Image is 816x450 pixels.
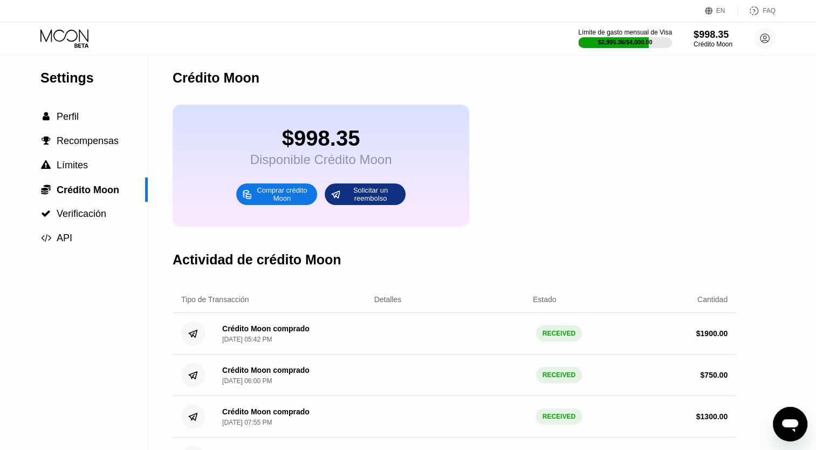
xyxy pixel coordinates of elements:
[763,7,776,15] div: FAQ
[40,112,51,121] div: 
[222,366,310,374] div: Crédito Moon comprado
[222,377,272,385] div: [DATE] 06:00 PM
[41,160,51,170] span: 
[57,111,79,122] span: Perfil
[222,324,310,333] div: Crédito Moon comprado
[738,5,776,16] div: FAQ
[41,209,51,219] span: 
[578,29,672,36] div: Límite de gasto mensual de Visa
[57,160,88,171] span: Límites
[236,183,317,205] div: Comprar crédito Moon
[536,367,582,383] div: RECEIVED
[40,184,51,195] div: 
[696,329,728,338] div: $ 1900.00
[43,112,50,121] span: 
[536,325,582,342] div: RECEIVED
[536,408,582,425] div: RECEIVED
[697,295,728,304] div: Cantidad
[40,70,148,86] div: Settings
[57,208,106,219] span: Verificación
[598,39,653,45] div: $2,995.36 / $4,000.00
[694,40,732,48] div: Crédito Moon
[222,407,310,416] div: Crédito Moon comprado
[252,186,312,203] div: Comprar crédito Moon
[222,336,272,343] div: [DATE] 05:42 PM
[173,252,341,268] div: Actividad de crédito Moon
[57,233,72,243] span: API
[40,160,51,170] div: 
[250,152,392,167] div: Disponible Crédito Moon
[57,185,119,195] span: Crédito Moon
[40,209,51,219] div: 
[40,136,51,146] div: 
[773,407,807,441] iframe: Botón para iniciar la ventana de mensajería
[705,5,738,16] div: EN
[250,126,392,151] div: $998.35
[696,412,728,421] div: $ 1300.00
[533,295,557,304] div: Estado
[325,183,406,205] div: Solicitar un reembolso
[716,7,725,15] div: EN
[57,135,119,146] span: Recompensas
[41,184,51,195] span: 
[341,186,400,203] div: Solicitar un reembolso
[41,233,51,243] span: 
[222,419,272,426] div: [DATE] 07:55 PM
[173,70,259,86] div: Crédito Moon
[694,29,732,40] div: $998.35
[700,371,728,379] div: $ 750.00
[578,29,672,48] div: Límite de gasto mensual de Visa$2,995.36/$4,000.00
[40,233,51,243] div: 
[181,295,249,304] div: Tipo de Transacción
[694,29,732,48] div: $998.35Crédito Moon
[42,136,51,146] span: 
[374,295,402,304] div: Detalles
